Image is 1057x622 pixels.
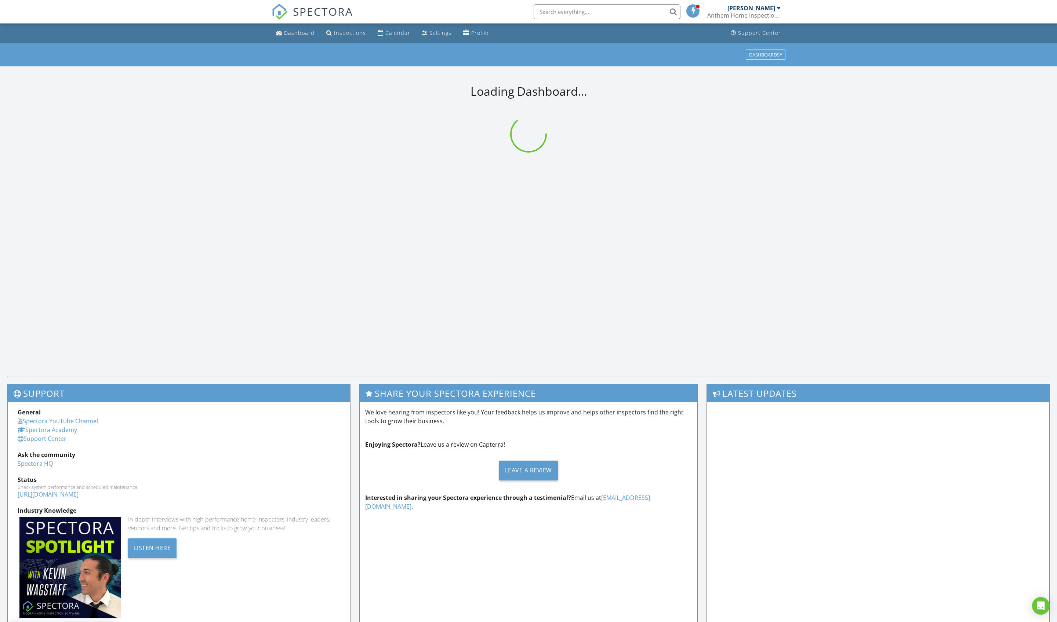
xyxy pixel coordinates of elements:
[18,506,340,515] div: Industry Knowledge
[365,494,571,502] strong: Interested in sharing your Spectora experience through a testimonial?
[18,460,53,468] a: Spectora HQ
[18,484,340,490] div: Check system performance and scheduled maintenance.
[419,26,454,40] a: Settings
[365,440,692,449] p: Leave us a review on Capterra!
[273,26,317,40] a: Dashboard
[18,475,340,484] div: Status
[738,29,781,36] div: Support Center
[460,26,491,40] a: Profile
[18,490,79,498] a: [URL][DOMAIN_NAME]
[365,408,692,425] p: We love hearing from inspectors like you! Your feedback helps us improve and helps other inspecto...
[1032,597,1050,615] div: Open Intercom Messenger
[360,384,698,402] h3: Share Your Spectora Experience
[323,26,369,40] a: Inspections
[18,426,77,434] a: Spectora Academy
[272,4,288,20] img: The Best Home Inspection Software - Spectora
[746,50,785,60] button: Dashboards
[365,440,421,449] strong: Enjoying Spectora?
[128,538,177,558] div: Listen Here
[334,29,366,36] div: Inspections
[272,10,353,25] a: SPECTORA
[365,493,692,511] p: Email us at .
[365,455,692,486] a: Leave a Review
[365,494,650,511] a: [EMAIL_ADDRESS][DOMAIN_NAME]
[499,461,558,480] div: Leave a Review
[128,515,340,533] div: In-depth interviews with high-performance home inspectors, industry leaders, vendors and more. Ge...
[749,52,782,57] div: Dashboards
[284,29,315,36] div: Dashboard
[18,417,98,425] a: Spectora YouTube Channel
[728,26,784,40] a: Support Center
[375,26,413,40] a: Calendar
[707,384,1049,402] h3: Latest Updates
[534,4,680,19] input: Search everything...
[18,408,41,416] strong: General
[293,4,353,19] span: SPECTORA
[385,29,410,36] div: Calendar
[8,384,350,402] h3: Support
[707,12,781,19] div: Anthem Home Inspections
[19,517,121,618] img: Spectoraspolightmain
[18,435,66,443] a: Support Center
[18,450,340,459] div: Ask the community
[471,29,488,36] div: Profile
[128,544,177,552] a: Listen Here
[429,29,451,36] div: Settings
[727,4,775,12] div: [PERSON_NAME]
